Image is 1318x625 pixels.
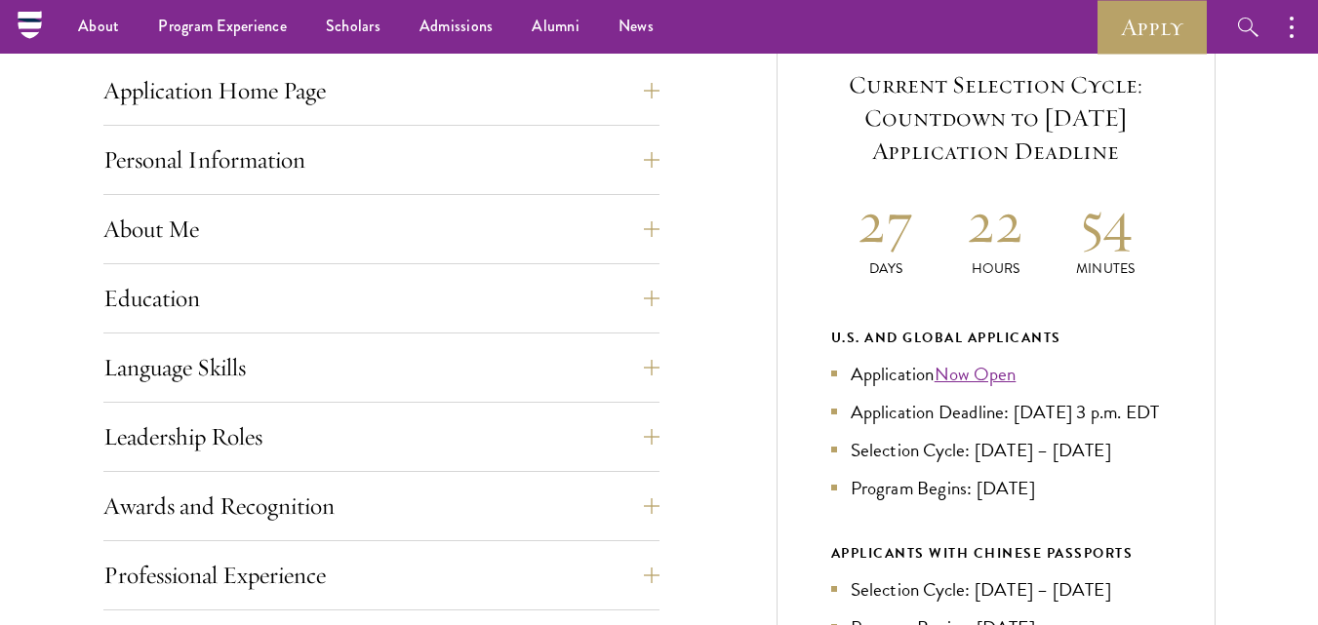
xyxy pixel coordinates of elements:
[831,541,1161,566] div: APPLICANTS WITH CHINESE PASSPORTS
[831,436,1161,464] li: Selection Cycle: [DATE] – [DATE]
[831,575,1161,604] li: Selection Cycle: [DATE] – [DATE]
[103,275,659,322] button: Education
[1051,258,1161,279] p: Minutes
[103,483,659,529] button: Awards and Recognition
[831,68,1161,168] h5: Current Selection Cycle: Countdown to [DATE] Application Deadline
[831,474,1161,502] li: Program Begins: [DATE]
[831,398,1161,426] li: Application Deadline: [DATE] 3 p.m. EDT
[103,552,659,599] button: Professional Experience
[103,137,659,183] button: Personal Information
[103,413,659,460] button: Leadership Roles
[1051,185,1161,258] h2: 54
[831,360,1161,388] li: Application
[831,258,941,279] p: Days
[103,206,659,253] button: About Me
[103,344,659,391] button: Language Skills
[103,67,659,114] button: Application Home Page
[831,326,1161,350] div: U.S. and Global Applicants
[940,185,1051,258] h2: 22
[831,185,941,258] h2: 27
[940,258,1051,279] p: Hours
[935,360,1017,388] a: Now Open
